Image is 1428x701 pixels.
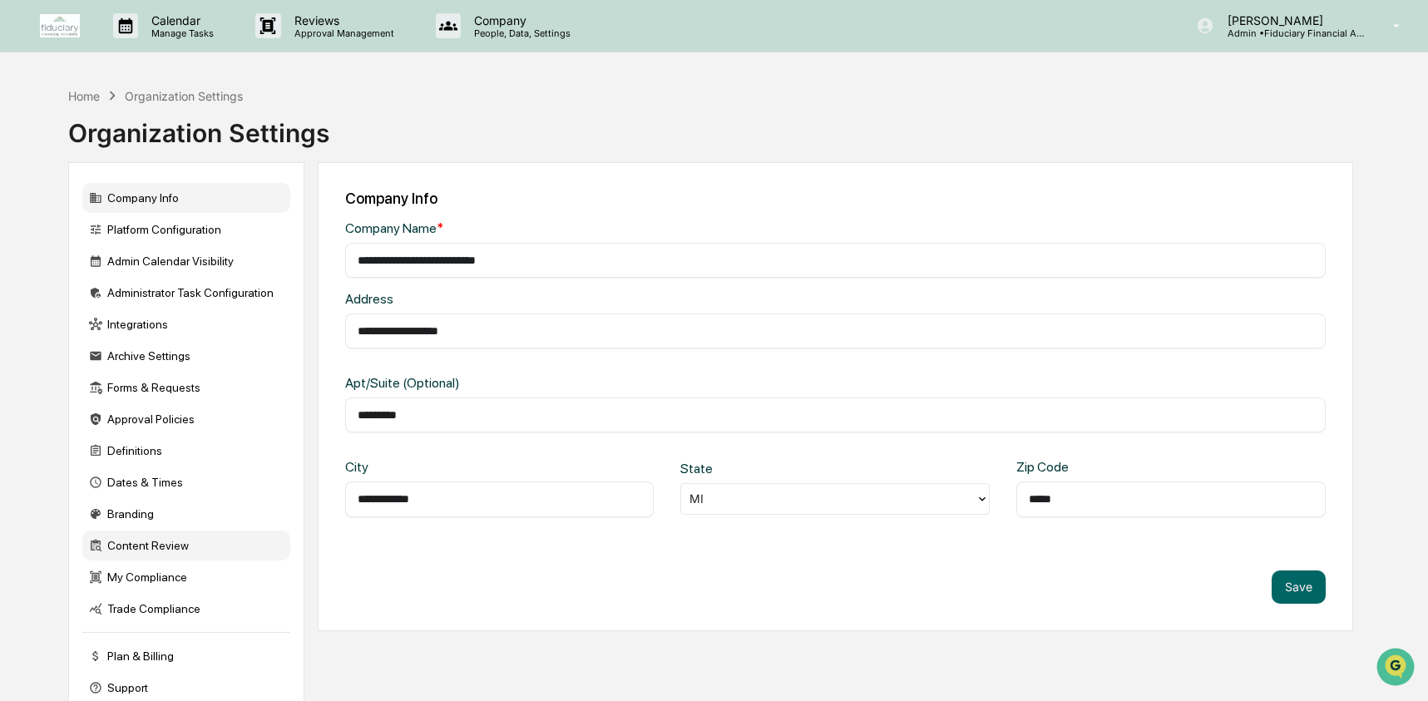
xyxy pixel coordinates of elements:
[82,278,290,308] div: Administrator Task Configuration
[345,220,787,236] div: Company Name
[17,127,47,157] img: 1746055101610-c473b297-6a78-478c-a979-82029cc54cd1
[57,127,273,144] div: Start new chat
[1214,13,1369,27] p: [PERSON_NAME]
[281,27,403,39] p: Approval Management
[1214,27,1369,39] p: Admin • Fiduciary Financial Advisors
[82,499,290,529] div: Branding
[82,246,290,276] div: Admin Calendar Visibility
[82,594,290,624] div: Trade Compliance
[82,404,290,434] div: Approval Policies
[1016,459,1155,475] div: Zip Code
[461,27,579,39] p: People, Data, Settings
[345,190,1326,207] div: Company Info
[82,183,290,213] div: Company Info
[138,13,222,27] p: Calendar
[1375,646,1420,691] iframe: Open customer support
[68,105,329,148] div: Organization Settings
[68,89,100,103] div: Home
[345,375,787,391] div: Apt/Suite (Optional)
[680,461,819,476] div: State
[82,373,290,402] div: Forms & Requests
[1272,570,1326,604] button: Save
[345,459,484,475] div: City
[82,309,290,339] div: Integrations
[121,211,134,225] div: 🗄️
[461,13,579,27] p: Company
[57,144,210,157] div: We're available if you need us!
[166,282,201,294] span: Pylon
[125,89,243,103] div: Organization Settings
[17,243,30,256] div: 🔎
[82,562,290,592] div: My Compliance
[17,35,303,62] p: How can we help?
[138,27,222,39] p: Manage Tasks
[117,281,201,294] a: Powered byPylon
[82,215,290,244] div: Platform Configuration
[82,341,290,371] div: Archive Settings
[114,203,213,233] a: 🗄️Attestations
[345,291,787,307] div: Address
[283,132,303,152] button: Start new chat
[10,203,114,233] a: 🖐️Preclearance
[40,14,80,37] img: logo
[82,467,290,497] div: Dates & Times
[33,241,105,258] span: Data Lookup
[281,13,403,27] p: Reviews
[82,531,290,560] div: Content Review
[10,234,111,264] a: 🔎Data Lookup
[82,436,290,466] div: Definitions
[17,211,30,225] div: 🖐️
[82,641,290,671] div: Plan & Billing
[33,210,107,226] span: Preclearance
[137,210,206,226] span: Attestations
